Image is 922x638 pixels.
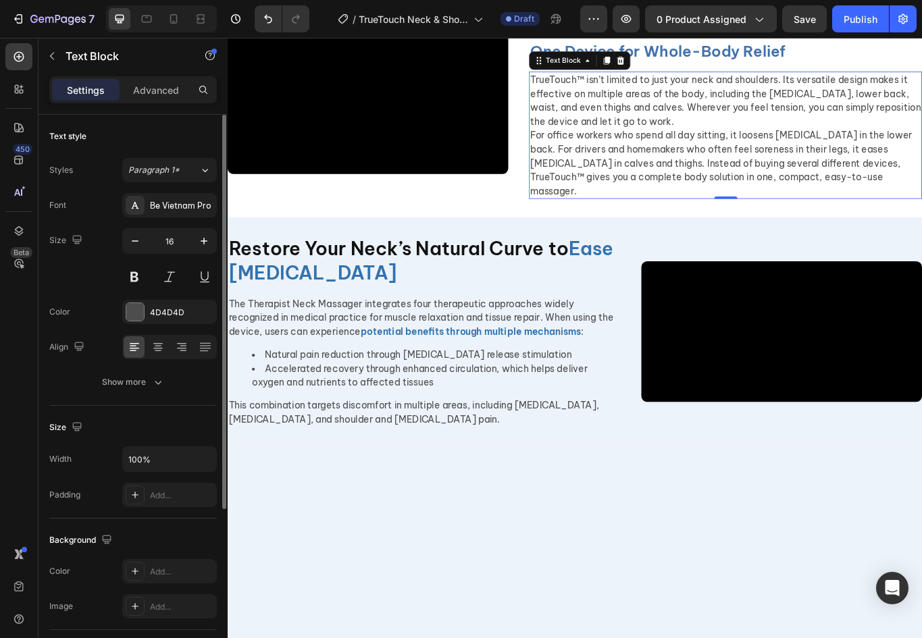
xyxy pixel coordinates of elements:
div: Add... [150,489,213,502]
p: One Device for Whole-Body Relief [353,4,809,27]
div: Styles [49,164,73,176]
div: Text Block [369,20,415,32]
div: Beta [10,247,32,258]
iframe: Design area [228,38,922,638]
div: Add... [150,566,213,578]
div: Size [49,419,85,437]
div: Publish [844,12,877,26]
div: Color [49,565,70,577]
div: Be Vietnam Pro [150,200,213,212]
div: Show more [102,375,165,389]
button: Paragraph 1* [122,158,217,182]
div: Open Intercom Messenger [876,572,908,604]
span: Save [794,14,816,25]
li: Accelerated recovery through enhanced circulation, which helps deliver oxygen and nutrients to af... [28,377,457,410]
button: Save [782,5,827,32]
p: Advanced [133,83,179,97]
p: The Therapist Neck Massager integrates four therapeutic approaches widely recognized in medical p... [1,302,457,350]
div: Size [49,232,85,250]
span: Paragraph 1* [128,164,180,176]
p: TrueTouch™ isn’t limited to just your neck and shoulders. Its versatile design makes it effective... [353,41,809,105]
li: Natural pain reduction through [MEDICAL_DATA] release stimulation [28,361,457,377]
span: Draft [514,13,534,25]
div: Width [49,453,72,465]
button: 7 [5,5,101,32]
span: TrueTouch Neck & Shoulder Massager [359,12,468,26]
button: 0 product assigned [645,5,777,32]
div: 450 [13,144,32,155]
div: Background [49,531,115,550]
button: Publish [832,5,889,32]
span: 0 product assigned [657,12,746,26]
div: Font [49,199,66,211]
div: Color [49,306,70,318]
div: Undo/Redo [255,5,309,32]
div: Text style [49,130,86,142]
div: Padding [49,489,80,501]
strong: potential benefits through multiple mechanisms [155,336,412,349]
h2: Rich Text Editor. Editing area: main [352,3,811,28]
span: Ease [MEDICAL_DATA] [1,232,451,288]
p: For office workers who spend all day sitting, it loosens [MEDICAL_DATA] in the lower back. For dr... [353,105,809,186]
p: 7 [88,11,95,27]
div: Image [49,600,73,612]
p: Text Block [66,48,180,64]
button: Show more [49,370,217,394]
p: This combination targets discomfort in multiple areas, including [MEDICAL_DATA], [MEDICAL_DATA], ... [1,421,457,453]
input: Auto [123,447,216,471]
video: Video [483,261,811,425]
div: Align [49,338,87,356]
span: / [353,12,356,26]
p: Settings [67,83,105,97]
div: 4D4D4D [150,307,213,319]
div: Add... [150,601,213,613]
div: Rich Text Editor. Editing area: main [352,39,811,188]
